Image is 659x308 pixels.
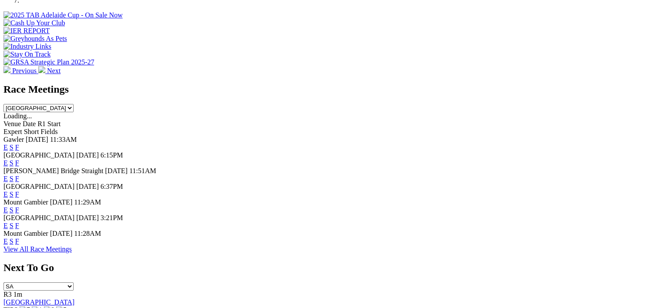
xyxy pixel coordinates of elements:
a: [GEOGRAPHIC_DATA] [3,298,74,306]
span: Short [24,128,39,135]
span: 11:29AM [74,198,101,206]
a: E [3,238,8,245]
a: F [15,159,19,167]
a: E [3,222,8,229]
h2: Next To Go [3,262,656,274]
a: View All Race Meetings [3,245,72,253]
span: 3:21PM [101,214,123,221]
img: chevron-left-pager-white.svg [3,66,10,73]
img: Industry Links [3,43,51,50]
img: Stay On Track [3,50,51,58]
a: F [15,206,19,214]
span: Mount Gambier [3,230,48,237]
span: [PERSON_NAME] Bridge Straight [3,167,103,174]
span: 11:33AM [50,136,77,143]
a: E [3,159,8,167]
a: F [15,144,19,151]
span: [DATE] [76,151,99,159]
a: S [10,238,14,245]
a: E [3,175,8,182]
a: E [3,206,8,214]
span: [GEOGRAPHIC_DATA] [3,183,74,190]
span: Date [23,120,36,127]
span: Fields [41,128,57,135]
a: S [10,144,14,151]
span: 11:28AM [74,230,101,237]
span: [GEOGRAPHIC_DATA] [3,151,74,159]
span: [DATE] [50,230,73,237]
span: [GEOGRAPHIC_DATA] [3,214,74,221]
span: Gawler [3,136,24,143]
span: Expert [3,128,22,135]
a: E [3,144,8,151]
img: Greyhounds As Pets [3,35,67,43]
span: R1 Start [37,120,61,127]
span: R3 [3,291,12,298]
a: Next [38,67,61,74]
img: chevron-right-pager-white.svg [38,66,45,73]
a: F [15,175,19,182]
span: Previous [12,67,37,74]
img: GRSA Strategic Plan 2025-27 [3,58,94,66]
a: S [10,191,14,198]
span: [DATE] [76,214,99,221]
span: Venue [3,120,21,127]
h2: Race Meetings [3,84,656,95]
a: E [3,191,8,198]
a: F [15,222,19,229]
a: F [15,238,19,245]
span: [DATE] [50,198,73,206]
span: 11:51AM [129,167,156,174]
a: S [10,222,14,229]
span: 1m [14,291,22,298]
a: S [10,206,14,214]
span: 6:15PM [101,151,123,159]
a: S [10,175,14,182]
img: Cash Up Your Club [3,19,65,27]
a: S [10,159,14,167]
span: [DATE] [26,136,48,143]
span: [DATE] [76,183,99,190]
span: 6:37PM [101,183,123,190]
span: Next [47,67,61,74]
img: IER REPORT [3,27,50,35]
a: F [15,191,19,198]
span: [DATE] [105,167,128,174]
span: Loading... [3,112,32,120]
a: Previous [3,67,38,74]
span: Mount Gambier [3,198,48,206]
img: 2025 TAB Adelaide Cup - On Sale Now [3,11,123,19]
